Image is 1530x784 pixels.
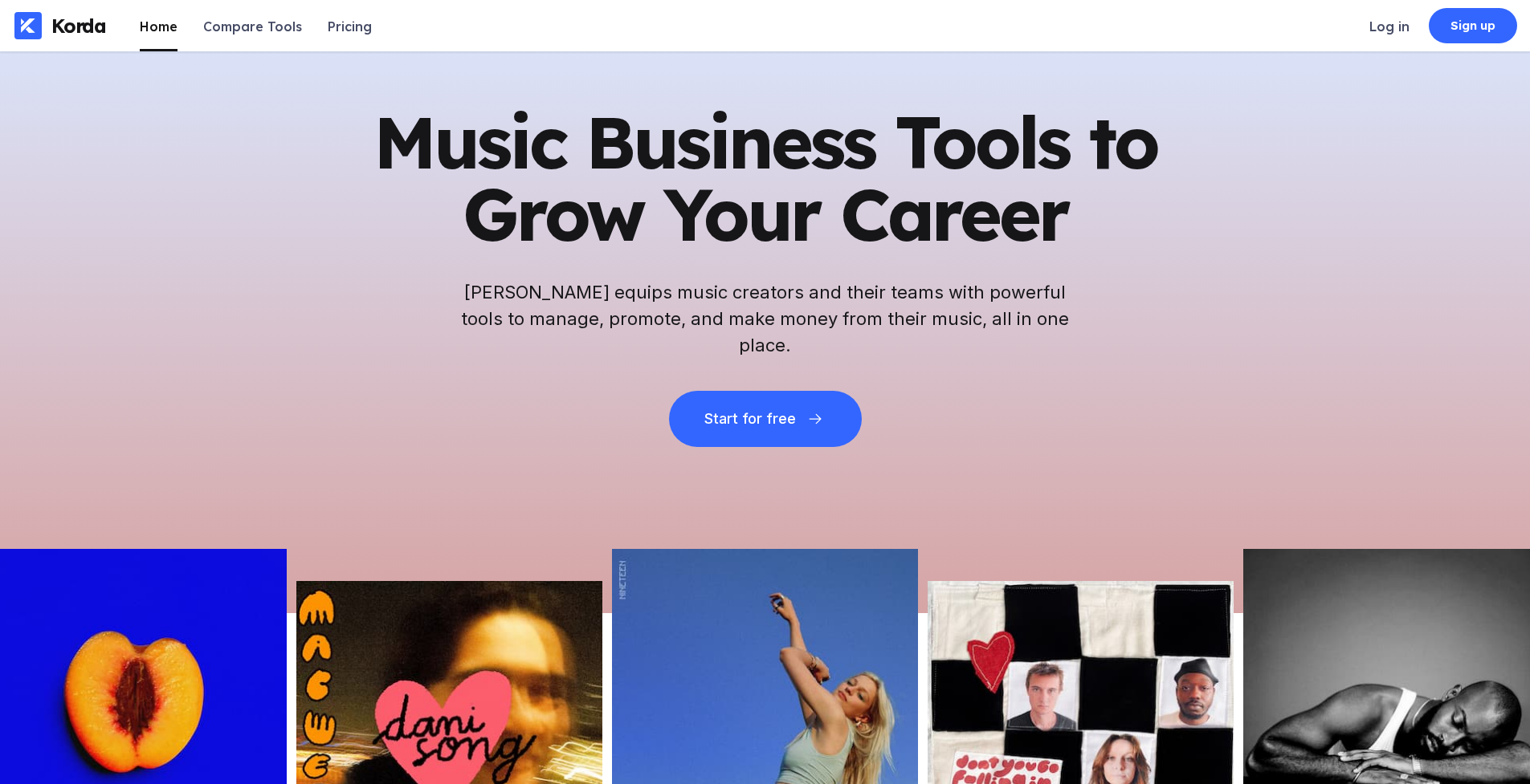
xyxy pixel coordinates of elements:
[203,18,302,35] div: Compare Tools
[1369,18,1410,35] div: Log in
[1450,18,1496,34] div: Sign up
[704,411,796,427] div: Start for free
[328,18,372,35] div: Pricing
[1429,8,1517,43] a: Sign up
[140,18,177,35] div: Home
[51,14,106,38] div: Korda
[460,279,1071,359] h2: [PERSON_NAME] equips music creators and their teams with powerful tools to manage, promote, and m...
[372,106,1159,250] h1: Music Business Tools to Grow Your Career
[669,391,862,447] button: Start for free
